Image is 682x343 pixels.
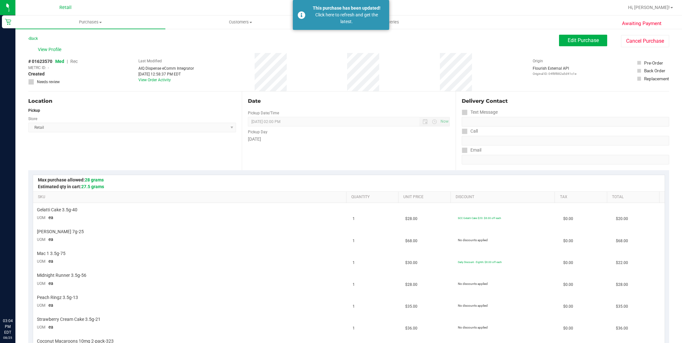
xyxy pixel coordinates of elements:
[67,59,68,64] span: |
[138,58,162,64] label: Last Modified
[644,75,669,82] div: Replacement
[37,215,45,220] span: UOM
[462,97,669,105] div: Delivery Contact
[5,19,11,25] inline-svg: Retail
[6,292,26,311] iframe: Resource center
[309,5,384,12] div: This purchase has been updated!
[315,15,465,29] a: Deliveries
[616,303,628,310] span: $35.00
[70,59,78,64] span: Rec
[563,282,573,288] span: $0.00
[462,127,478,136] label: Call
[559,35,607,46] button: Edit Purchase
[37,237,45,242] span: UOM
[568,37,599,43] span: Edit Purchase
[48,303,53,308] span: ea
[405,282,417,288] span: $28.00
[560,195,605,200] a: Tax
[462,117,669,127] input: Format: (999) 999-9999
[403,195,448,200] a: Unit Price
[48,324,53,330] span: ea
[353,282,355,288] span: 1
[248,97,450,105] div: Date
[28,108,40,113] strong: Pickup
[48,65,49,71] span: -
[248,136,450,143] div: [DATE]
[48,215,53,220] span: ea
[38,177,104,182] span: Max purchase allowed:
[37,207,77,213] span: Gelatti Cake 3.5g-40
[458,304,488,307] span: No discounts applied
[37,281,45,286] span: UOM
[48,259,53,264] span: ea
[55,59,64,64] span: Med
[37,259,45,264] span: UOM
[353,325,355,331] span: 1
[616,260,628,266] span: $22.00
[458,238,488,242] span: No discounts applied
[405,260,417,266] span: $30.00
[85,177,104,182] span: 28 grams
[405,216,417,222] span: $28.00
[28,58,52,65] span: # 01623570
[533,58,543,64] label: Origin
[37,251,66,257] span: Mac 1 3.5g-75
[622,20,661,27] span: Awaiting Payment
[644,60,663,66] div: Pre-Order
[351,195,396,200] a: Quantity
[533,71,576,76] p: Original ID: 04f8f882a5d41c1e
[373,19,408,25] span: Deliveries
[37,79,60,85] span: Needs review
[309,12,384,25] div: Click here to refresh and get the latest.
[28,36,38,41] a: Back
[37,316,101,322] span: Strawberry Cream Cake 3.5g-21
[644,67,665,74] div: Back Order
[563,238,573,244] span: $0.00
[37,229,84,235] span: [PERSON_NAME] 7g-25
[138,71,194,77] div: [DATE] 12:58:37 PM EDT
[28,116,37,122] label: Store
[28,97,236,105] div: Location
[37,325,45,330] span: UOM
[458,282,488,286] span: No discounts applied
[165,15,315,29] a: Customers
[15,19,165,25] span: Purchases
[38,184,104,189] span: Estimated qty in cart:
[166,19,315,25] span: Customers
[405,303,417,310] span: $35.00
[628,5,670,10] span: Hi, [PERSON_NAME]!
[59,5,72,10] span: Retail
[458,216,501,220] span: SCC Gelatti Cake $20: $8.00 off each
[37,295,78,301] span: Peach Ringz 3.5g-13
[28,71,45,77] span: Created
[456,195,552,200] a: Discount
[353,303,355,310] span: 1
[48,281,53,286] span: ea
[138,78,171,82] a: View Order Activity
[462,108,498,117] label: Text Message
[3,318,13,335] p: 03:04 PM EDT
[28,65,46,71] span: METRC ID:
[353,238,355,244] span: 1
[353,260,355,266] span: 1
[405,325,417,331] span: $36.00
[248,129,267,135] label: Pickup Day
[616,238,628,244] span: $68.00
[616,325,628,331] span: $36.00
[563,260,573,266] span: $0.00
[462,145,481,155] label: Email
[138,66,194,71] div: AIQ Dispense eComm Integrator
[458,260,502,264] span: Daily Discount - Eighth: $8.00 off each
[616,216,628,222] span: $20.00
[462,136,669,145] input: Format: (999) 999-9999
[37,303,45,308] span: UOM
[458,326,488,329] span: No discounts applied
[612,195,657,200] a: Total
[37,272,86,278] span: Midnight Runner 3.5g-56
[563,303,573,310] span: $0.00
[621,35,669,47] button: Cancel Purchase
[405,238,417,244] span: $68.00
[563,216,573,222] span: $0.00
[3,335,13,340] p: 08/25
[38,46,64,53] span: View Profile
